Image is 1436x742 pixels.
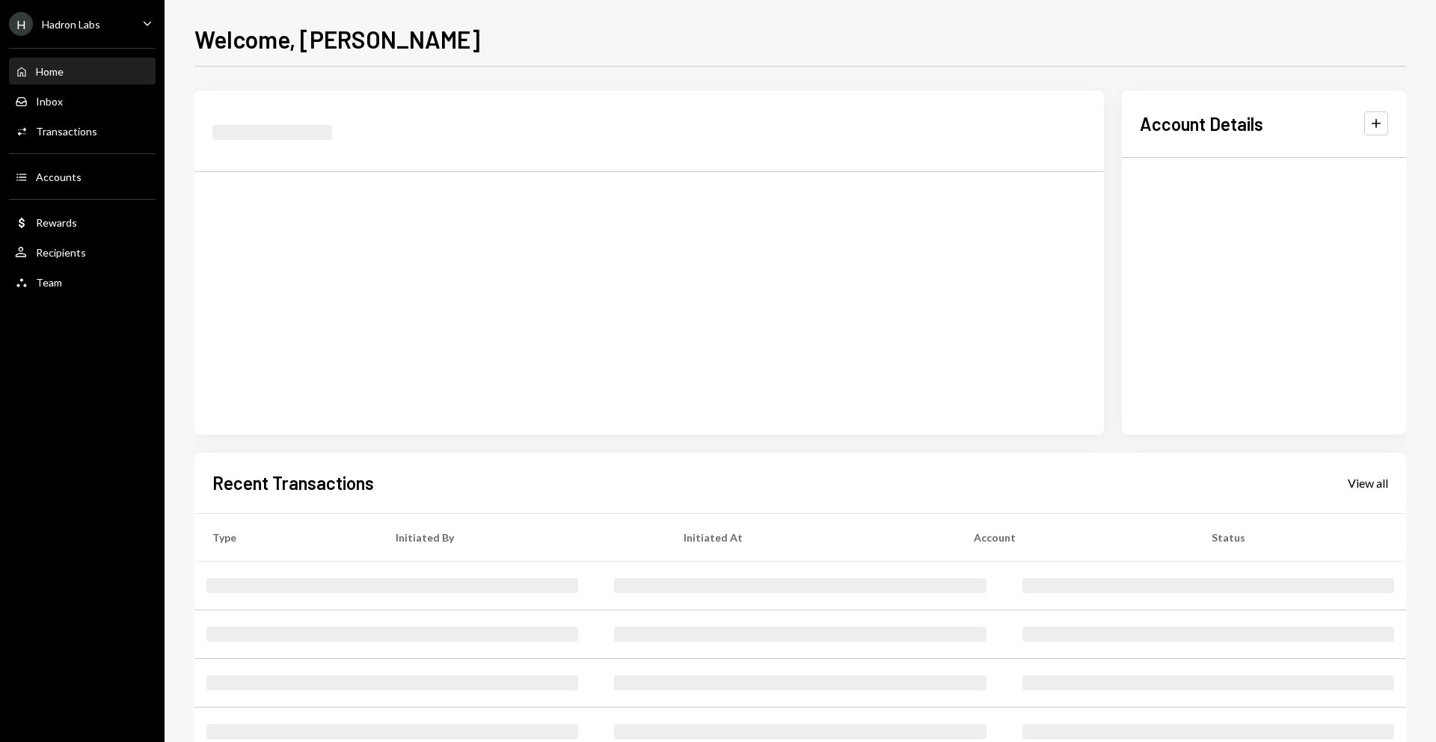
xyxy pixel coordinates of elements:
a: Home [9,58,156,85]
div: Recipients [36,246,86,259]
h1: Welcome, [PERSON_NAME] [194,24,480,54]
h2: Account Details [1140,111,1263,136]
div: View all [1348,476,1388,491]
h2: Recent Transactions [212,470,374,495]
th: Status [1194,513,1406,561]
a: Recipients [9,239,156,266]
a: View all [1348,474,1388,491]
a: Accounts [9,163,156,190]
a: Rewards [9,209,156,236]
div: Hadron Labs [42,18,100,31]
div: Accounts [36,171,82,183]
a: Transactions [9,117,156,144]
div: Team [36,276,62,289]
a: Inbox [9,88,156,114]
div: Rewards [36,216,77,229]
th: Account [956,513,1194,561]
div: Inbox [36,95,63,108]
div: H [9,12,33,36]
div: Home [36,65,64,78]
a: Team [9,269,156,295]
th: Initiated By [378,513,666,561]
th: Type [194,513,378,561]
div: Transactions [36,125,97,138]
th: Initiated At [666,513,956,561]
